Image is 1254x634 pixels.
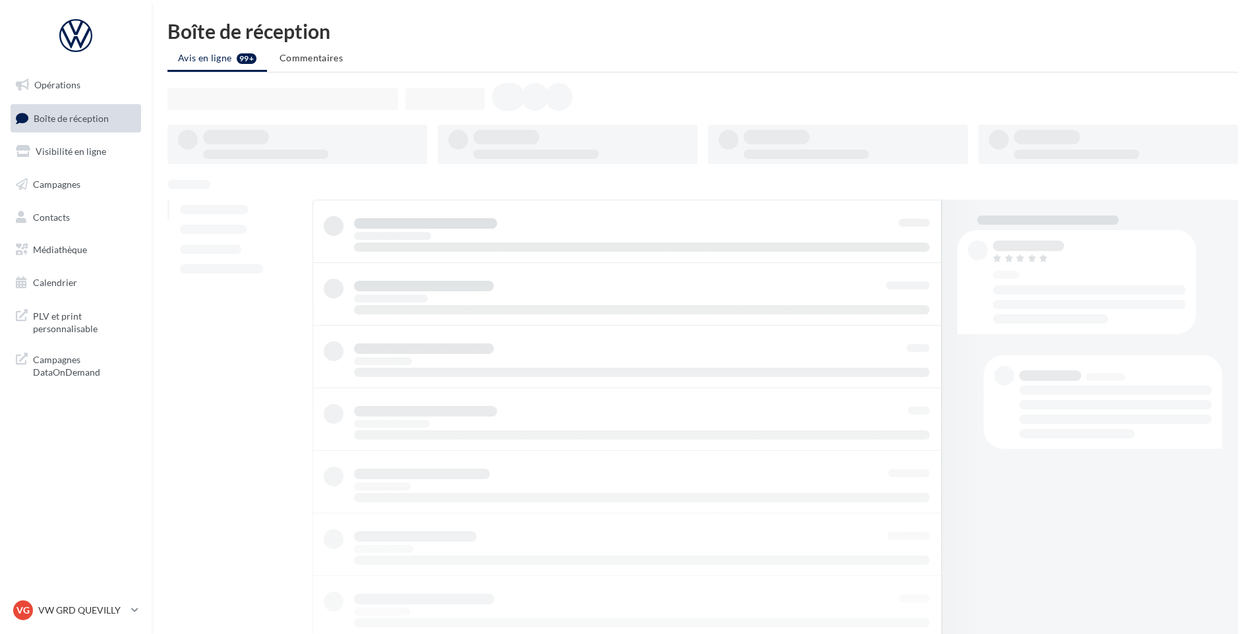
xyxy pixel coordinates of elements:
span: VG [16,604,30,617]
a: Contacts [8,204,144,231]
span: Contacts [33,211,70,222]
span: Campagnes DataOnDemand [33,351,136,379]
a: PLV et print personnalisable [8,302,144,341]
span: Campagnes [33,179,80,190]
a: Visibilité en ligne [8,138,144,165]
span: PLV et print personnalisable [33,307,136,335]
div: Boîte de réception [167,21,1238,41]
a: VG VW GRD QUEVILLY [11,598,141,623]
span: Boîte de réception [34,112,109,123]
span: Calendrier [33,277,77,288]
a: Campagnes [8,171,144,198]
a: Campagnes DataOnDemand [8,345,144,384]
span: Visibilité en ligne [36,146,106,157]
span: Médiathèque [33,244,87,255]
span: Opérations [34,79,80,90]
p: VW GRD QUEVILLY [38,604,126,617]
span: Commentaires [280,52,343,63]
a: Médiathèque [8,236,144,264]
a: Boîte de réception [8,104,144,132]
a: Calendrier [8,269,144,297]
a: Opérations [8,71,144,99]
